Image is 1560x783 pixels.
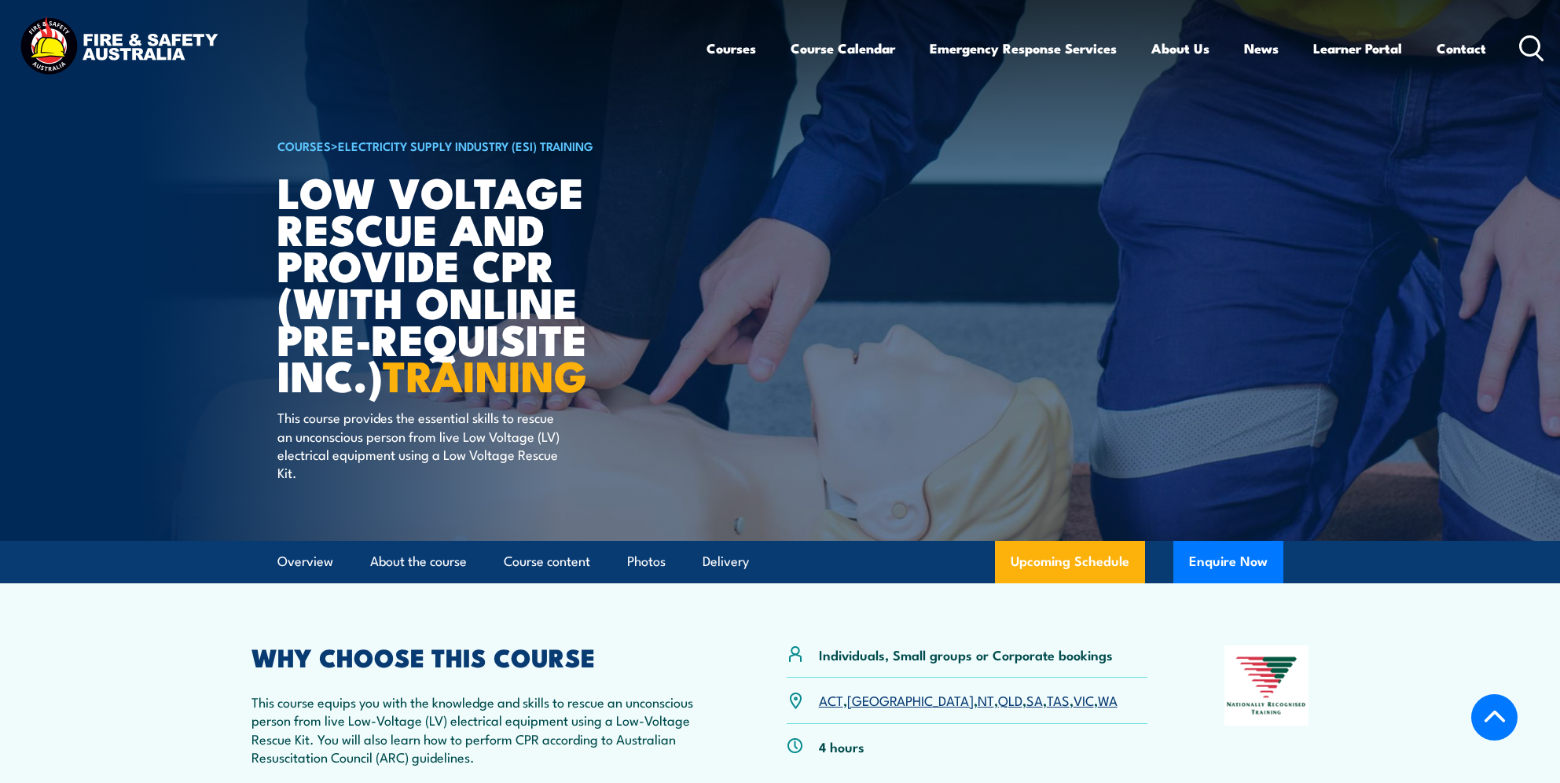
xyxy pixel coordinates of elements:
[251,693,710,766] p: This course equips you with the knowledge and skills to rescue an unconscious person from live Lo...
[1098,690,1118,709] a: WA
[1244,28,1279,69] a: News
[819,645,1113,664] p: Individuals, Small groups or Corporate bookings
[1224,645,1309,726] img: Nationally Recognised Training logo.
[998,690,1022,709] a: QLD
[504,541,590,583] a: Course content
[277,408,564,482] p: This course provides the essential skills to rescue an unconscious person from live Low Voltage (...
[277,136,666,155] h6: >
[1437,28,1486,69] a: Contact
[1173,541,1283,583] button: Enquire Now
[1074,690,1094,709] a: VIC
[819,691,1118,709] p: , , , , , , ,
[995,541,1145,583] a: Upcoming Schedule
[277,173,666,393] h1: Low Voltage Rescue and Provide CPR (with online Pre-requisite inc.)
[703,541,749,583] a: Delivery
[707,28,756,69] a: Courses
[1313,28,1402,69] a: Learner Portal
[277,137,331,154] a: COURSES
[251,645,710,667] h2: WHY CHOOSE THIS COURSE
[383,341,587,406] strong: TRAINING
[847,690,974,709] a: [GEOGRAPHIC_DATA]
[1151,28,1209,69] a: About Us
[277,541,333,583] a: Overview
[978,690,994,709] a: NT
[819,737,864,755] p: 4 hours
[1047,690,1070,709] a: TAS
[930,28,1117,69] a: Emergency Response Services
[791,28,895,69] a: Course Calendar
[370,541,467,583] a: About the course
[819,690,843,709] a: ACT
[1026,690,1043,709] a: SA
[627,541,666,583] a: Photos
[338,137,593,154] a: Electricity Supply Industry (ESI) Training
